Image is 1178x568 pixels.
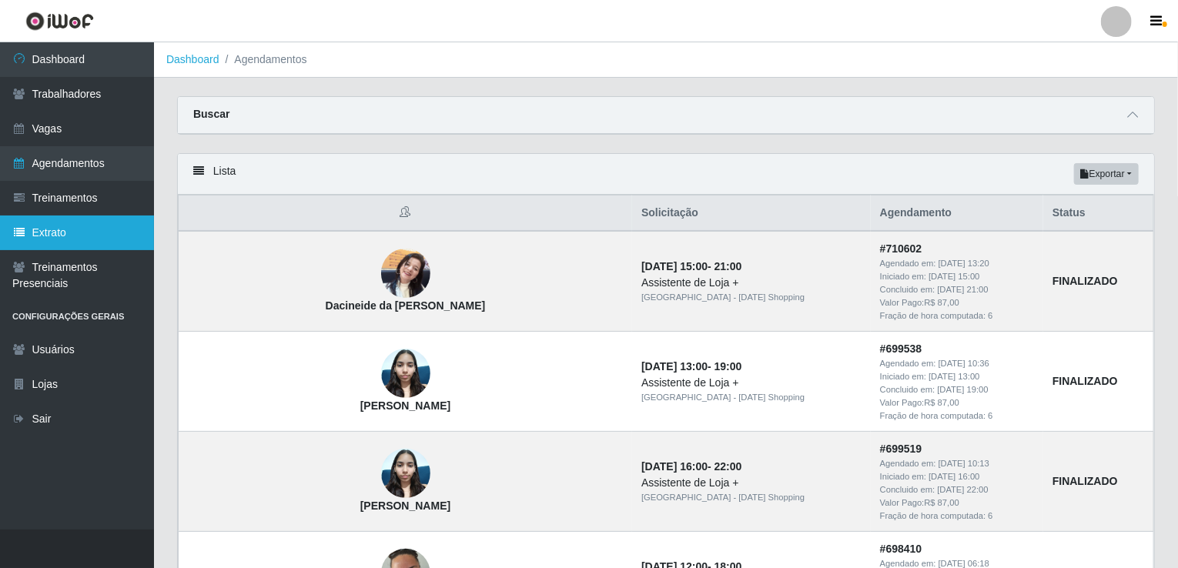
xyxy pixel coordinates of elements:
[880,370,1034,383] div: Iniciado em:
[871,195,1043,232] th: Agendamento
[880,357,1034,370] div: Agendado em:
[880,496,1034,510] div: Valor Pago: R$ 87,00
[219,52,307,68] li: Agendamentos
[714,360,742,373] time: 19:00
[25,12,94,31] img: CoreUI Logo
[880,457,1034,470] div: Agendado em:
[641,391,862,404] div: [GEOGRAPHIC_DATA] - [DATE] Shopping
[641,475,862,491] div: Assistente de Loja +
[880,543,922,555] strong: # 698410
[939,259,989,268] time: [DATE] 13:20
[641,491,862,504] div: [GEOGRAPHIC_DATA] - [DATE] Shopping
[938,385,989,394] time: [DATE] 19:00
[880,483,1034,496] div: Concluido em:
[381,341,430,406] img: Débora Zuza Rodrigues
[938,285,989,294] time: [DATE] 21:00
[166,53,219,65] a: Dashboard
[154,42,1178,78] nav: breadcrumb
[360,399,450,412] strong: [PERSON_NAME]
[938,485,989,494] time: [DATE] 22:00
[939,359,989,368] time: [DATE] 10:36
[641,460,708,473] time: [DATE] 16:00
[1043,195,1153,232] th: Status
[880,242,922,255] strong: # 710602
[641,360,708,373] time: [DATE] 13:00
[880,396,1034,409] div: Valor Pago: R$ 87,00
[381,241,430,306] img: Dacineide da silva bezerra
[1074,163,1139,185] button: Exportar
[880,296,1034,309] div: Valor Pago: R$ 87,00
[880,309,1034,322] div: Fração de hora computada: 6
[1053,375,1118,387] strong: FINALIZADO
[929,372,979,381] time: [DATE] 13:00
[1053,275,1118,287] strong: FINALIZADO
[880,470,1034,483] div: Iniciado em:
[714,460,742,473] time: 22:00
[641,375,862,391] div: Assistente de Loja +
[880,383,1034,396] div: Concluido em:
[641,260,708,272] time: [DATE] 15:00
[939,459,989,468] time: [DATE] 10:13
[929,472,979,481] time: [DATE] 16:00
[381,441,430,506] img: Débora Zuza Rodrigues
[880,409,1034,423] div: Fração de hora computada: 6
[326,299,486,312] strong: Dacineide da [PERSON_NAME]
[178,154,1154,195] div: Lista
[880,270,1034,283] div: Iniciado em:
[193,108,229,120] strong: Buscar
[641,275,862,291] div: Assistente de Loja +
[641,360,741,373] strong: -
[880,283,1034,296] div: Concluido em:
[929,272,979,281] time: [DATE] 15:00
[1053,475,1118,487] strong: FINALIZADO
[880,443,922,455] strong: # 699519
[641,460,741,473] strong: -
[641,291,862,304] div: [GEOGRAPHIC_DATA] - [DATE] Shopping
[360,500,450,512] strong: [PERSON_NAME]
[939,559,989,568] time: [DATE] 06:18
[880,342,922,355] strong: # 699538
[641,260,741,272] strong: -
[714,260,742,272] time: 21:00
[880,257,1034,270] div: Agendado em:
[632,195,871,232] th: Solicitação
[880,510,1034,523] div: Fração de hora computada: 6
